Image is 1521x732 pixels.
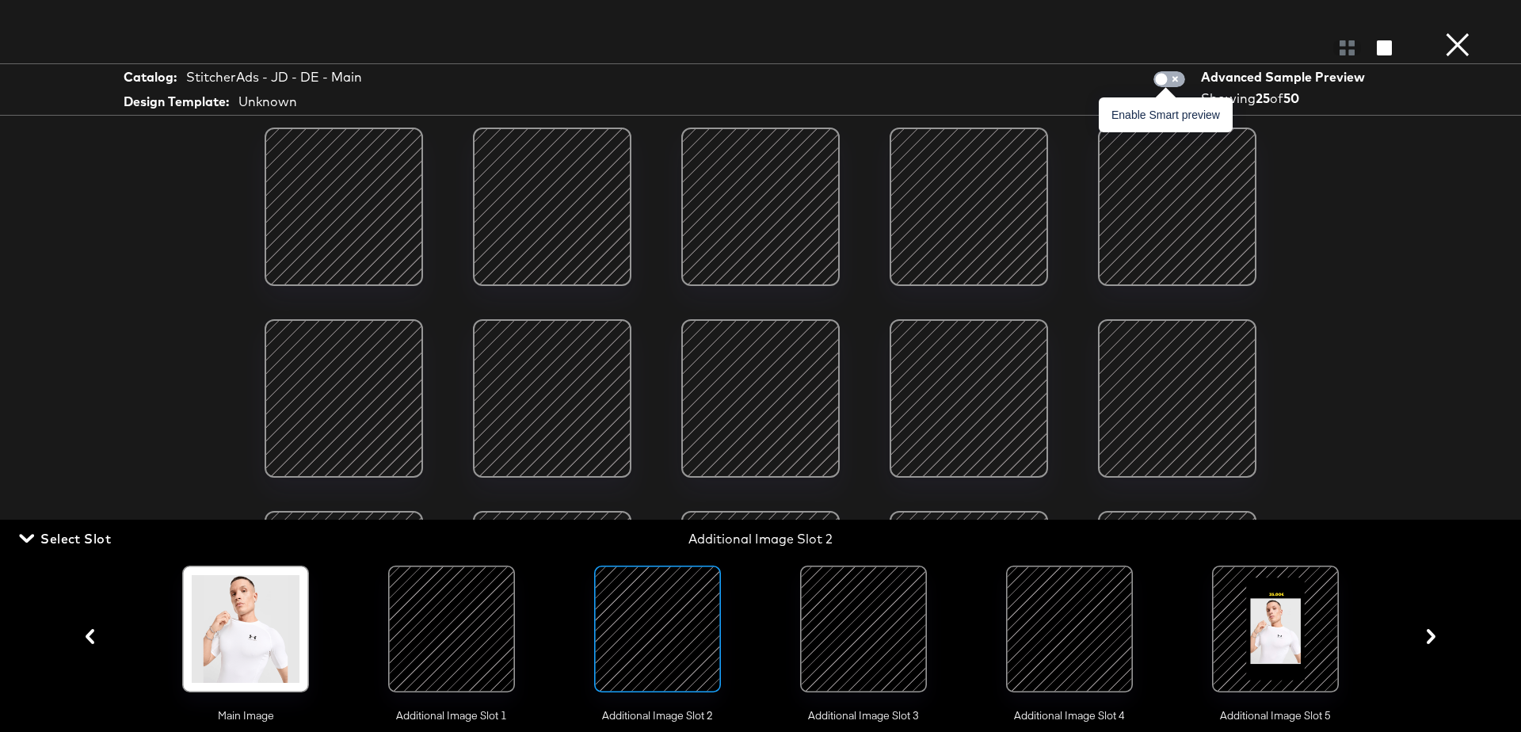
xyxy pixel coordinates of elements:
div: StitcherAds - JD - DE - Main [186,68,362,86]
strong: 25 [1256,90,1270,106]
div: Additional Image Slot 2 [517,530,1005,548]
span: Additional Image Slot 2 [578,708,737,723]
div: Advanced Sample Preview [1201,68,1370,86]
span: Additional Image Slot 1 [372,708,531,723]
span: Select Slot [22,528,111,550]
span: Additional Image Slot 3 [784,708,943,723]
strong: 50 [1283,90,1299,106]
span: Additional Image Slot 5 [1196,708,1355,723]
strong: Catalog: [124,68,177,86]
strong: Design Template: [124,93,229,111]
span: Main Image [166,708,325,723]
button: Select Slot [16,528,117,550]
div: Unknown [238,93,297,111]
span: Additional Image Slot 4 [990,708,1149,723]
div: Showing of [1201,90,1370,108]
